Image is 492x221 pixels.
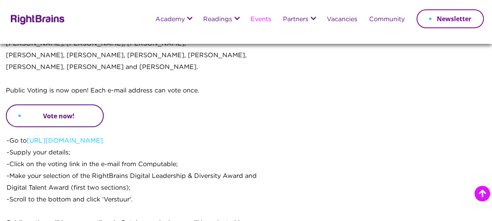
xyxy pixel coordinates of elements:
a: Events [251,16,271,23]
a: Readings [203,16,232,23]
a: Newsletter [416,9,484,28]
a: Community [369,16,405,23]
a: Vacancies [327,16,357,23]
a: Academy [155,16,185,23]
a: Vote now! [6,104,104,127]
a: [URL][DOMAIN_NAME] [27,138,103,143]
img: Rightbrains [8,13,65,25]
a: Partners [283,16,308,23]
